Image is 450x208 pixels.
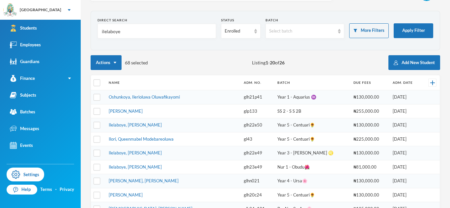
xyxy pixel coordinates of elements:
[350,188,389,202] td: ₦130,000.00
[240,132,274,146] td: gl43
[10,92,36,99] div: Subjects
[240,174,274,188] td: glhn021
[91,55,122,70] button: Actions
[266,60,268,65] b: 1
[40,186,52,193] a: Terms
[388,55,440,70] button: Add New Student
[274,118,350,132] td: Year 5 - Centuari🌻
[430,81,435,85] img: +
[389,160,422,174] td: [DATE]
[274,90,350,104] td: Year 1 - Aquarius ♒️
[240,118,274,132] td: glh22e50
[109,108,143,114] a: [PERSON_NAME]
[109,136,174,142] a: Ilori, Queenmabel Modebareoluwa
[20,7,61,13] div: [GEOGRAPHIC_DATA]
[389,118,422,132] td: [DATE]
[4,4,17,17] img: logo
[109,94,180,100] a: Oshunkoya, Ilerioluwa Oluwafikayomi
[221,18,261,23] div: Status
[349,23,389,38] button: More Filters
[240,75,274,90] th: Adm. No.
[10,125,39,132] div: Messages
[350,75,389,90] th: Due Fees
[274,104,350,118] td: SS 2 - S S 2B
[10,58,40,65] div: Guardians
[240,146,274,160] td: glh22e49
[269,28,335,35] div: Select batch
[10,142,33,149] div: Events
[240,188,274,202] td: glh20c24
[10,25,37,32] div: Students
[240,160,274,174] td: glh23e49
[225,28,251,35] div: Enrolled
[274,174,350,188] td: Year 4 - Ursa🌸
[389,188,422,202] td: [DATE]
[98,18,216,23] div: Direct Search
[274,160,350,174] td: Nur 1 - Obudu🌺
[389,146,422,160] td: [DATE]
[274,75,350,90] th: Batch
[55,186,57,193] div: ·
[240,90,274,104] td: glh21p41
[109,150,162,155] a: Ilelaboye, [PERSON_NAME]
[10,108,35,115] div: Batches
[10,75,35,82] div: Finance
[394,23,433,38] button: Apply Filter
[350,174,389,188] td: ₦130,000.00
[109,164,162,170] a: Ilelaboye, [PERSON_NAME]
[109,178,179,183] a: [PERSON_NAME], [PERSON_NAME]
[389,90,422,104] td: [DATE]
[60,186,74,193] a: Privacy
[274,132,350,146] td: Year 5 - Centuari🌻
[350,90,389,104] td: ₦130,000.00
[10,41,41,48] div: Employees
[350,146,389,160] td: ₦130,000.00
[91,55,148,70] div: 68 selected
[350,118,389,132] td: ₦130,000.00
[240,104,274,118] td: glp133
[279,60,285,65] b: 26
[274,188,350,202] td: Year 5 - Centuari🌻
[7,185,37,195] a: Help
[105,75,240,90] th: Name
[350,104,389,118] td: ₦255,000.00
[350,160,389,174] td: ₦81,000.00
[270,60,275,65] b: 20
[389,132,422,146] td: [DATE]
[109,122,162,127] a: Ilelaboye, [PERSON_NAME]
[389,104,422,118] td: [DATE]
[350,132,389,146] td: ₦225,000.00
[274,146,350,160] td: Year 3 - [PERSON_NAME] ♌️
[389,174,422,188] td: [DATE]
[266,18,345,23] div: Batch
[252,59,285,66] span: Listing - of
[7,168,44,181] a: Settings
[389,75,422,90] th: Adm. Date
[109,192,143,197] a: [PERSON_NAME]
[101,24,212,39] input: Name, Admin No, Phone number, Email Address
